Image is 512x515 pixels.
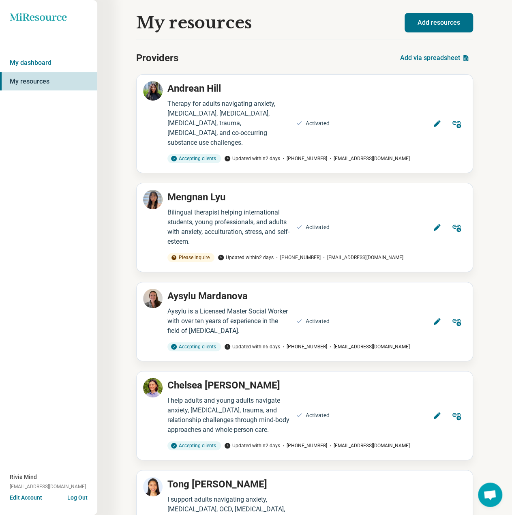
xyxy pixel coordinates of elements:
span: [PHONE_NUMBER] [280,155,327,162]
span: Updated within 2 days [224,155,280,162]
span: [PHONE_NUMBER] [280,343,327,350]
button: Add via spreadsheet [397,48,473,68]
div: I help adults and young adults navigate anxiety, [MEDICAL_DATA], trauma, and relationship challen... [167,396,291,435]
div: Accepting clients [167,441,221,450]
div: Activated [306,317,330,326]
span: [EMAIL_ADDRESS][DOMAIN_NAME] [327,343,410,350]
span: [EMAIL_ADDRESS][DOMAIN_NAME] [327,155,410,162]
div: Please inquire [167,253,214,262]
div: Open chat [478,483,502,507]
p: Chelsea [PERSON_NAME] [167,378,280,393]
h1: My resources [136,13,252,32]
div: Activated [306,223,330,232]
span: [EMAIL_ADDRESS][DOMAIN_NAME] [327,442,410,449]
p: Andrean Hill [167,81,221,96]
span: [PHONE_NUMBER] [274,254,321,261]
button: Log Out [67,494,88,500]
div: Activated [306,411,330,420]
p: Aysylu Mardanova [167,289,248,303]
div: Aysylu is a Licensed Master Social Worker with over ten years of experience in the field of [MEDI... [167,307,291,336]
span: [EMAIL_ADDRESS][DOMAIN_NAME] [321,254,403,261]
button: Edit Account [10,494,42,502]
span: Rivia Mind [10,473,37,481]
span: [EMAIL_ADDRESS][DOMAIN_NAME] [10,483,86,490]
p: Mengnan Lyu [167,190,225,204]
div: Accepting clients [167,154,221,163]
span: Updated within 6 days [224,343,280,350]
div: Accepting clients [167,342,221,351]
button: Add resources [405,13,473,32]
div: Therapy for adults navigating anxiety, [MEDICAL_DATA], [MEDICAL_DATA], [MEDICAL_DATA], trauma, [M... [167,99,291,148]
div: Bilingual therapist helping international students, young professionals, and adults with anxiety,... [167,208,291,247]
span: Updated within 2 days [224,442,280,449]
div: Activated [306,119,330,128]
h2: Providers [136,51,178,65]
span: [PHONE_NUMBER] [280,442,327,449]
p: Tong [PERSON_NAME] [167,477,267,491]
span: Updated within 2 days [218,254,274,261]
